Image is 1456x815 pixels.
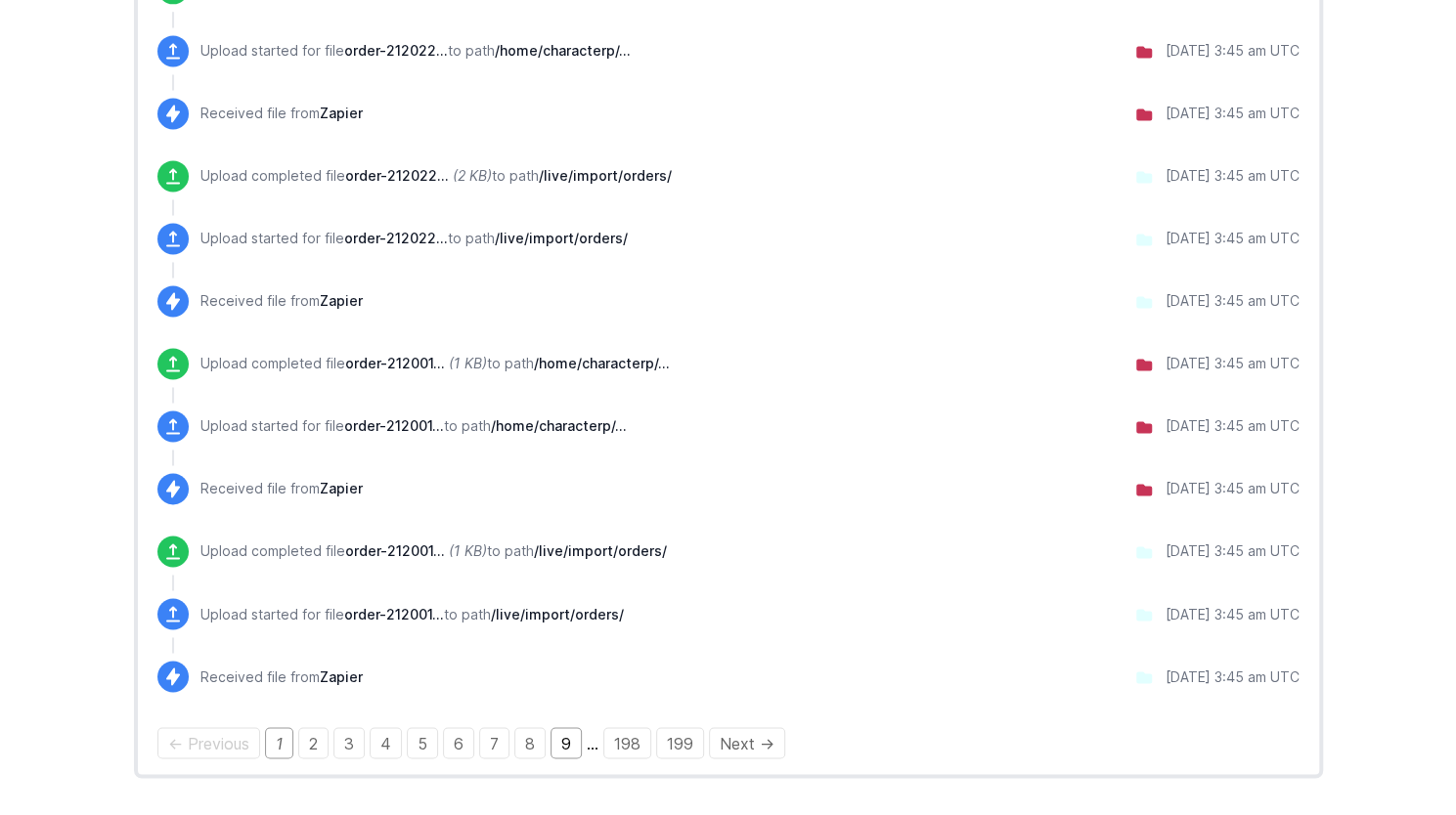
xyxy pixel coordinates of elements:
[551,727,582,758] a: Page 9
[1166,166,1300,186] div: [DATE] 3:45 am UTC
[333,727,365,758] a: Page 3
[200,229,628,248] p: Upload started for file to path
[344,417,444,434] span: order-212001-2025-09-08-03.44.36.xml.sent
[200,166,672,186] p: Upload completed file to path
[587,733,598,752] span: …
[1166,229,1300,248] div: [DATE] 3:45 am UTC
[449,542,487,559] i: (1 KB)
[200,541,667,561] p: Upload completed file to path
[479,727,509,758] a: Page 7
[1166,41,1300,61] div: [DATE] 3:45 am UTC
[370,727,402,758] a: Page 4
[1166,416,1300,436] div: [DATE] 3:45 am UTC
[1166,666,1300,686] div: [DATE] 3:45 am UTC
[320,292,363,309] span: Zapier
[449,355,487,371] i: (1 KB)
[491,417,627,434] span: /home/characterp/public_html/wp-content/uploads/wpallexport/exports/sent/
[200,416,627,436] p: Upload started for file to path
[1166,604,1300,623] div: [DATE] 3:45 am UTC
[200,666,363,686] p: Received file from
[200,354,670,373] p: Upload completed file to path
[345,542,445,559] span: order-212001-2025-09-08-03.44.36.xml
[514,727,546,758] a: Page 8
[320,105,363,121] span: Zapier
[534,355,670,371] span: /home/characterp/public_html/wp-content/uploads/wpallexport/exports/sent/
[344,605,444,622] span: order-212001-2025-09-08-03.44.36.xml
[495,42,631,59] span: /home/characterp/public_html/wp-content/uploads/wpallexport/exports/sent/
[345,355,445,371] span: order-212001-2025-09-08-03.44.36.xml.sent
[1166,104,1300,123] div: [DATE] 3:45 am UTC
[344,230,448,246] span: order-212022-2025-09-08-03.45.24.xml
[1166,354,1300,373] div: [DATE] 3:45 am UTC
[157,731,1300,754] div: Pagination
[320,667,363,684] span: Zapier
[407,727,438,758] a: Page 5
[603,727,651,758] a: Page 198
[200,291,363,311] p: Received file from
[345,167,449,184] span: order-212022-2025-09-08-03.45.24.xml
[200,41,631,61] p: Upload started for file to path
[200,604,624,623] p: Upload started for file to path
[1166,479,1300,498] div: [DATE] 3:45 am UTC
[495,230,628,246] span: /live/import/orders/
[491,605,624,622] span: /live/import/orders/
[453,167,492,184] i: (2 KB)
[534,542,667,559] span: /live/import/orders/
[200,104,363,123] p: Received file from
[539,167,672,184] span: /live/import/orders/
[1166,291,1300,311] div: [DATE] 3:45 am UTC
[265,727,293,758] em: Page 1
[298,727,329,758] a: Page 2
[157,727,260,758] span: Previous page
[709,727,785,758] a: Next page
[320,480,363,496] span: Zapier
[344,42,448,59] span: order-212022-2025-09-08-03.45.24.xml.sent
[1166,541,1300,561] div: [DATE] 3:45 am UTC
[656,727,704,758] a: Page 199
[200,479,363,498] p: Received file from
[443,727,474,758] a: Page 6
